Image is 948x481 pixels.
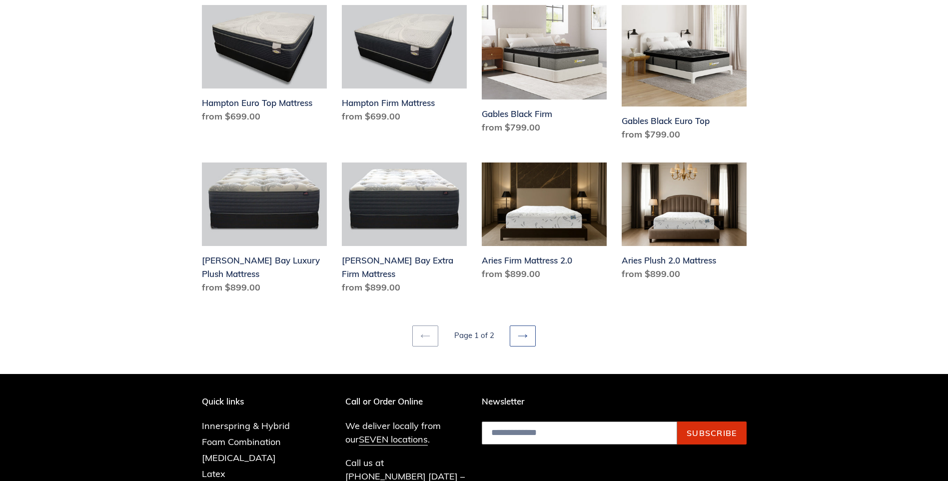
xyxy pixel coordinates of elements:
a: Hampton Firm Mattress [342,5,467,127]
a: Chadwick Bay Extra Firm Mattress [342,162,467,298]
p: Newsletter [482,396,747,406]
p: Call or Order Online [345,396,467,406]
a: Innerspring & Hybrid [202,420,290,431]
p: We deliver locally from our . [345,419,467,446]
a: Chadwick Bay Luxury Plush Mattress [202,162,327,298]
a: Aries Firm Mattress 2.0 [482,162,607,284]
p: Quick links [202,396,305,406]
a: Gables Black Firm [482,5,607,138]
a: Gables Black Euro Top [622,5,747,145]
li: Page 1 of 2 [440,330,508,341]
a: [MEDICAL_DATA] [202,452,276,463]
a: Aries Plush 2.0 Mattress [622,162,747,284]
button: Subscribe [677,421,747,444]
span: Subscribe [687,428,737,438]
a: Foam Combination [202,436,281,447]
a: Hampton Euro Top Mattress [202,5,327,127]
input: Email address [482,421,677,444]
a: SEVEN locations [359,433,428,445]
a: Latex [202,468,225,479]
